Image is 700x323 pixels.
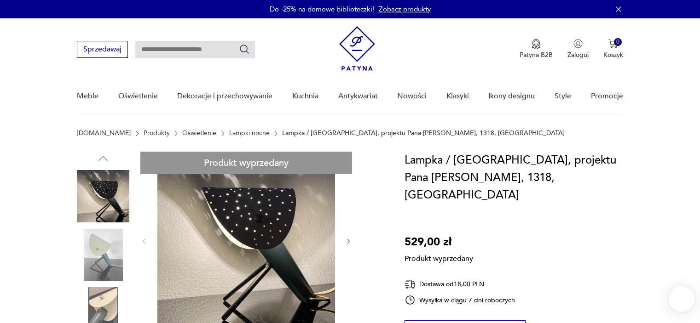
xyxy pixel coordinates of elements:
[567,39,589,59] button: Zaloguj
[532,39,541,49] img: Ikona medalu
[603,39,623,59] button: 0Koszyk
[405,295,515,306] div: Wysyłka w ciągu 7 dni roboczych
[608,39,618,48] img: Ikona koszyka
[182,130,216,137] a: Oświetlenie
[520,51,553,59] p: Patyna B2B
[446,79,469,114] a: Klasyki
[338,79,378,114] a: Antykwariat
[555,79,571,114] a: Style
[144,130,170,137] a: Produkty
[77,41,128,58] button: Sprzedawaj
[270,5,374,14] p: Do -25% na domowe biblioteczki!
[520,39,553,59] a: Ikona medaluPatyna B2B
[77,130,131,137] a: [DOMAIN_NAME]
[379,5,431,14] a: Zobacz produkty
[614,38,622,46] div: 0
[405,278,515,290] div: Dostawa od 18,00 PLN
[282,130,565,137] p: Lampka / [GEOGRAPHIC_DATA], projektu Pana [PERSON_NAME], 1318, [GEOGRAPHIC_DATA]
[591,79,623,114] a: Promocje
[573,39,583,48] img: Ikonka użytkownika
[405,152,623,204] h1: Lampka / [GEOGRAPHIC_DATA], projektu Pana [PERSON_NAME], 1318, [GEOGRAPHIC_DATA]
[177,79,272,114] a: Dekoracje i przechowywanie
[229,130,270,137] a: Lampki nocne
[669,286,694,312] iframe: Smartsupp widget button
[339,26,375,71] img: Patyna - sklep z meblami i dekoracjami vintage
[77,47,128,53] a: Sprzedawaj
[118,79,158,114] a: Oświetlenie
[405,251,473,264] p: Produkt wyprzedany
[603,51,623,59] p: Koszyk
[567,51,589,59] p: Zaloguj
[77,79,98,114] a: Meble
[397,79,427,114] a: Nowości
[239,44,250,55] button: Szukaj
[292,79,318,114] a: Kuchnia
[405,233,473,251] p: 529,00 zł
[520,39,553,59] button: Patyna B2B
[488,79,535,114] a: Ikony designu
[405,278,416,290] img: Ikona dostawy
